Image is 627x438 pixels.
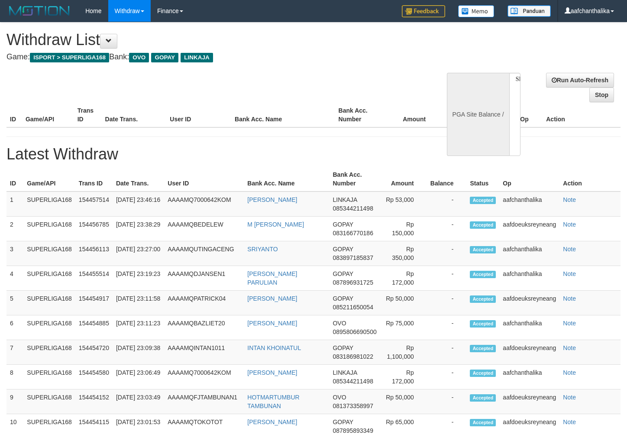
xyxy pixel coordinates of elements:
[499,191,559,217] td: aafchanthalika
[427,389,467,414] td: -
[113,191,164,217] td: [DATE] 23:46:16
[380,291,427,315] td: Rp 50,000
[517,103,543,127] th: Op
[333,427,373,434] span: 087895893349
[181,53,213,62] span: LINKAJA
[113,291,164,315] td: [DATE] 23:11:58
[75,365,113,389] td: 154454580
[499,389,559,414] td: aafdoeuksreyneang
[23,167,75,191] th: Game/API
[113,315,164,340] td: [DATE] 23:11:23
[470,419,496,426] span: Accepted
[427,315,467,340] td: -
[329,167,380,191] th: Bank Acc. Number
[75,217,113,241] td: 154456785
[333,270,353,277] span: GOPAY
[333,369,357,376] span: LINKAJA
[102,103,167,127] th: Date Trans.
[470,271,496,278] span: Accepted
[333,344,353,351] span: GOPAY
[333,320,346,327] span: OVO
[499,365,559,389] td: aafchanthalika
[427,241,467,266] td: -
[333,394,346,401] span: OVO
[333,419,353,425] span: GOPAY
[6,340,23,365] td: 7
[380,241,427,266] td: Rp 350,000
[247,246,278,253] a: SRIYANTO
[499,315,559,340] td: aafchanthalika
[6,217,23,241] td: 2
[22,103,74,127] th: Game/API
[333,353,373,360] span: 083186981022
[470,221,496,229] span: Accepted
[427,365,467,389] td: -
[563,369,576,376] a: Note
[380,191,427,217] td: Rp 53,000
[563,320,576,327] a: Note
[543,103,621,127] th: Action
[247,320,297,327] a: [PERSON_NAME]
[6,315,23,340] td: 6
[113,217,164,241] td: [DATE] 23:38:29
[6,365,23,389] td: 8
[75,389,113,414] td: 154454152
[164,167,244,191] th: User ID
[247,295,297,302] a: [PERSON_NAME]
[387,103,439,127] th: Amount
[23,340,75,365] td: SUPERLIGA168
[23,191,75,217] td: SUPERLIGA168
[23,266,75,291] td: SUPERLIGA168
[333,196,357,203] span: LINKAJA
[333,205,373,212] span: 085344211498
[499,291,559,315] td: aafdoeuksreyneang
[164,291,244,315] td: AAAAMQPATRICK04
[23,241,75,266] td: SUPERLIGA168
[333,328,376,335] span: 0895806690500
[23,389,75,414] td: SUPERLIGA168
[23,217,75,241] td: SUPERLIGA168
[333,230,373,237] span: 083166770186
[380,340,427,365] td: Rp 1,100,000
[247,369,297,376] a: [PERSON_NAME]
[563,246,576,253] a: Note
[113,167,164,191] th: Date Trans.
[333,254,373,261] span: 083897185837
[164,340,244,365] td: AAAAMQINTAN1011
[75,266,113,291] td: 154455514
[559,167,621,191] th: Action
[470,320,496,328] span: Accepted
[247,419,297,425] a: [PERSON_NAME]
[470,370,496,377] span: Accepted
[470,246,496,253] span: Accepted
[23,365,75,389] td: SUPERLIGA168
[164,389,244,414] td: AAAAMQFJTAMBUNAN1
[499,167,559,191] th: Op
[113,365,164,389] td: [DATE] 23:06:49
[6,266,23,291] td: 4
[244,167,329,191] th: Bank Acc. Name
[470,295,496,303] span: Accepted
[546,73,614,88] a: Run Auto-Refresh
[427,167,467,191] th: Balance
[380,217,427,241] td: Rp 150,000
[563,221,576,228] a: Note
[6,389,23,414] td: 9
[380,266,427,291] td: Rp 172,000
[113,241,164,266] td: [DATE] 23:27:00
[75,340,113,365] td: 154454720
[113,266,164,291] td: [DATE] 23:19:23
[333,295,353,302] span: GOPAY
[333,402,373,409] span: 081373358997
[164,315,244,340] td: AAAAMQBAZLIET20
[129,53,149,62] span: OVO
[166,103,231,127] th: User ID
[113,340,164,365] td: [DATE] 23:09:38
[380,167,427,191] th: Amount
[589,88,614,102] a: Stop
[247,394,299,409] a: HOTMARTUMBUR TAMBUNAN
[427,217,467,241] td: -
[499,217,559,241] td: aafdoeuksreyneang
[380,389,427,414] td: Rp 50,000
[333,221,353,228] span: GOPAY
